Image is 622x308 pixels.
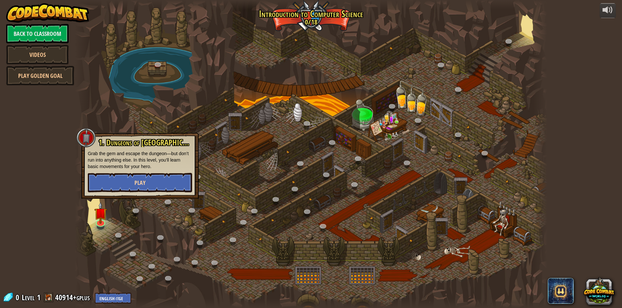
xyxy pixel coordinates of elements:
[37,292,40,303] span: 1
[134,179,145,187] span: Play
[88,150,192,170] p: Grab the gem and escape the dungeon—but don’t run into anything else. In this level, you’ll learn...
[22,292,35,303] span: Level
[88,173,192,192] button: Play
[98,137,204,148] span: 1. Dungeons of [GEOGRAPHIC_DATA]
[55,292,92,303] a: 40914+gplus
[600,3,616,18] button: Adjust volume
[94,202,107,224] img: level-banner-unstarted.png
[6,3,89,23] img: CodeCombat - Learn how to code by playing a game
[16,292,21,303] span: 0
[6,66,74,85] a: Play Golden Goal
[6,45,69,64] a: Videos
[6,24,69,43] a: Back to Classroom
